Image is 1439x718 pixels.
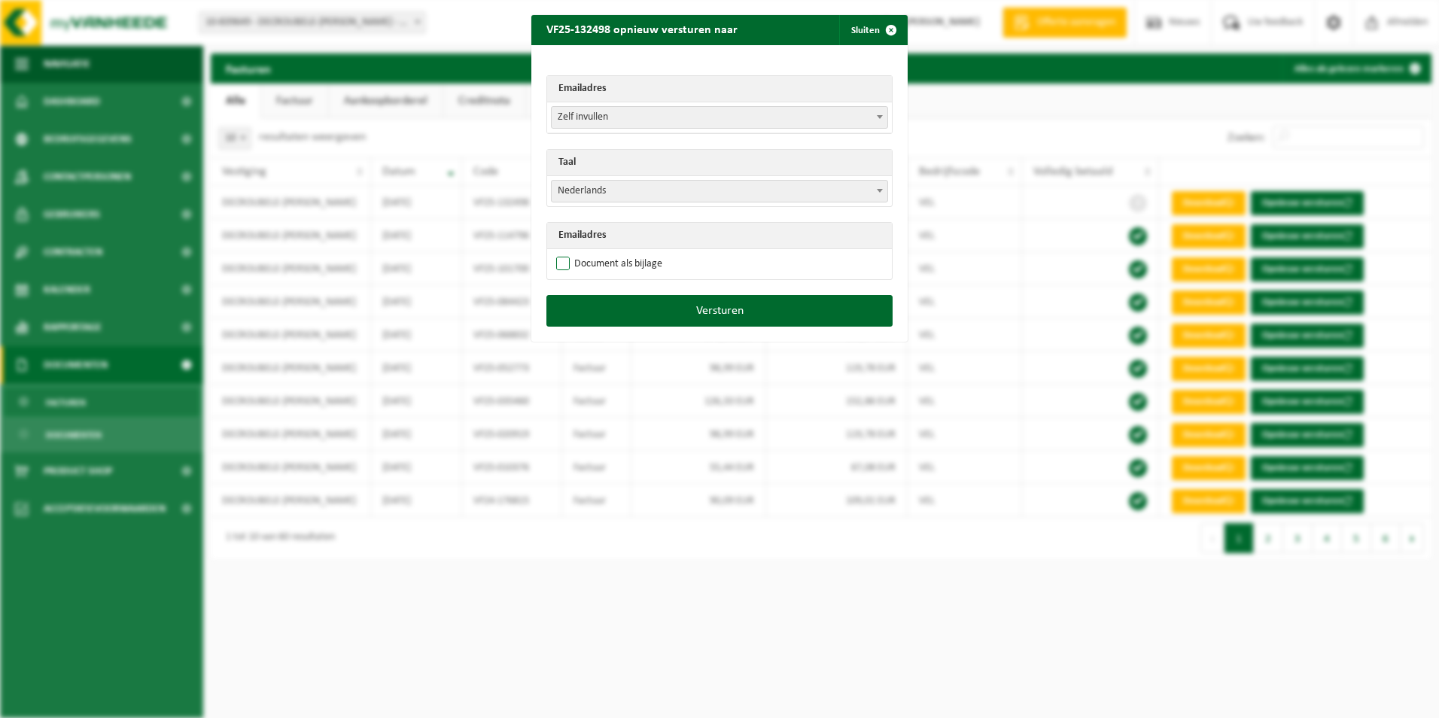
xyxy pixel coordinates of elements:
[551,180,888,202] span: Nederlands
[546,295,893,327] button: Versturen
[552,107,887,128] span: Zelf invullen
[547,150,892,176] th: Taal
[531,15,753,44] h2: VF25-132498 opnieuw versturen naar
[551,106,888,129] span: Zelf invullen
[547,76,892,102] th: Emailadres
[553,253,662,275] label: Document als bijlage
[552,181,887,202] span: Nederlands
[839,15,906,45] button: Sluiten
[547,223,892,249] th: Emailadres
